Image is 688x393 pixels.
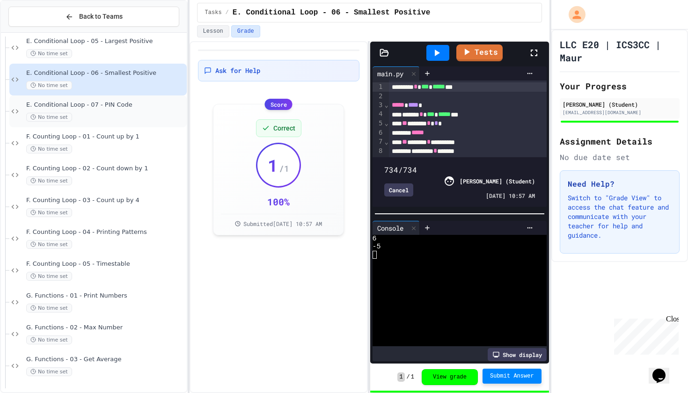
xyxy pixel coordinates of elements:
span: Submit Answer [490,372,534,380]
span: 6 [373,235,377,243]
span: No time set [26,240,72,249]
div: 734/734 [384,164,535,175]
span: G. Functions - 02 - Max Number [26,324,185,332]
iframe: chat widget [610,315,679,355]
div: 2 [373,92,384,101]
div: Show display [488,348,547,361]
div: My Account [559,4,588,25]
button: Lesson [197,25,229,37]
span: E. Conditional Loop - 06 - Smallest Positive [26,69,185,77]
h3: Need Help? [568,178,672,189]
h1: LLC E20 | ICS3CC | Maur [560,38,680,64]
span: No time set [26,113,72,122]
div: main.py [373,66,420,80]
div: [PERSON_NAME] (Student) [460,177,535,185]
div: Score [265,99,293,110]
span: / 1 [279,162,289,175]
span: E. Conditional Loop - 05 - Largest Positive [26,37,185,45]
span: G. Functions - 01 - Print Numbers [26,292,185,300]
div: Console [373,223,408,233]
span: F. Counting Loop - 01 - Count up by 1 [26,133,185,141]
span: Fold line [384,101,388,109]
div: No due date set [560,152,680,163]
div: 4 [373,109,384,119]
span: [DATE] 10:57 AM [486,191,535,200]
span: No time set [26,208,72,217]
div: 8 [373,146,384,156]
div: 1 [373,82,384,92]
span: Submitted [DATE] 10:57 AM [243,220,322,227]
span: F. Counting Loop - 04 - Printing Patterns [26,228,185,236]
span: No time set [26,304,72,313]
button: Grade [231,25,260,37]
div: main.py [373,69,408,79]
iframe: chat widget [649,356,679,384]
p: Switch to "Grade View" to access the chat feature and communicate with your teacher for help and ... [568,193,672,240]
div: Console [373,221,420,235]
a: Tests [456,44,503,61]
div: [PERSON_NAME] (Student) [563,100,677,109]
span: Fold line [384,119,388,127]
span: F. Counting Loop - 05 - Timestable [26,260,185,268]
span: E. Conditional Loop - 06 - Smallest Positive [233,7,430,18]
div: 6 [373,128,384,138]
span: No time set [26,81,72,90]
span: Back to Teams [79,12,123,22]
span: 1 [411,373,414,381]
span: 1 [397,372,404,382]
span: No time set [26,49,72,58]
div: 9 [373,156,384,165]
span: No time set [26,176,72,185]
div: Chat with us now!Close [4,4,65,59]
span: Correct [273,124,295,133]
span: No time set [26,367,72,376]
span: E. Conditional Loop - 07 - PIN Code [26,101,185,109]
h2: Your Progress [560,80,680,93]
span: Ask for Help [215,66,260,75]
button: View grade [422,369,478,385]
div: 5 [373,119,384,128]
button: Back to Teams [8,7,179,27]
div: 3 [373,101,384,110]
div: 100 % [267,195,290,208]
span: / [226,9,229,16]
span: F. Counting Loop - 02 - Count down by 1 [26,165,185,173]
span: Tasks [205,9,222,16]
span: Fold line [384,138,388,146]
button: Submit Answer [483,369,542,384]
div: 7 [373,137,384,146]
span: No time set [26,335,72,344]
span: F. Counting Loop - 03 - Count up by 4 [26,196,185,204]
span: 1 [268,156,278,175]
div: [EMAIL_ADDRESS][DOMAIN_NAME] [563,109,677,116]
span: G. Functions - 03 - Get Average [26,356,185,364]
span: / [407,373,410,381]
h2: Assignment Details [560,135,680,148]
span: -5 [373,243,381,251]
span: No time set [26,145,72,153]
span: No time set [26,272,72,281]
div: Cancel [384,183,413,196]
